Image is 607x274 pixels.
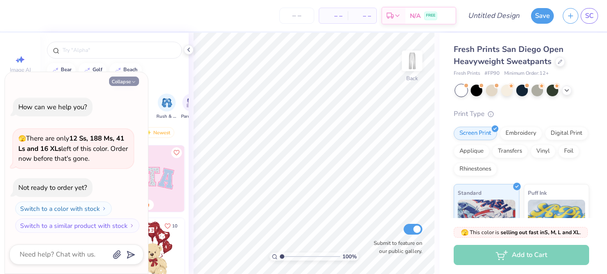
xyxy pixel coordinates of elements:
a: SC [581,8,598,24]
div: Transfers [492,145,528,158]
img: Switch to a similar product with stock [129,223,135,228]
div: Back [406,74,418,82]
span: Puff Ink [528,188,547,197]
input: – – [279,8,314,24]
div: Embroidery [500,127,542,140]
strong: selling out fast in S, M, L and XL [501,229,580,236]
img: Switch to a color with stock [101,206,107,211]
div: golf [93,67,102,72]
img: trend_line.gif [84,67,91,73]
div: How can we help you? [18,103,87,111]
img: Rush & Bid Image [162,98,172,108]
button: Switch to a color with stock [15,201,112,216]
div: filter for Parent's Weekend [181,94,202,120]
div: Print Type [454,109,589,119]
span: There are only left of this color. Order now before that's gone. [18,134,128,163]
div: Vinyl [531,145,556,158]
span: N/A [410,11,421,21]
div: Newest [140,127,174,138]
div: Screen Print [454,127,497,140]
label: Submit to feature on our public gallery. [369,239,422,255]
button: filter button [181,94,202,120]
button: Collapse [109,77,139,86]
input: Untitled Design [461,7,527,25]
span: 🫣 [18,134,26,143]
button: Like [171,147,182,158]
span: 100 % [342,253,357,261]
span: Fresh Prints San Diego Open Heavyweight Sweatpants [454,44,564,67]
span: Minimum Order: 12 + [504,70,549,77]
img: trend_line.gif [114,67,122,73]
strong: 12 Ss, 188 Ms, 41 Ls and 16 XLs [18,134,124,153]
span: Standard [458,188,481,197]
span: This color is . [461,228,581,236]
span: Image AI [10,66,31,73]
span: # FP90 [485,70,500,77]
img: Parent's Weekend Image [186,98,197,108]
img: 5ee11766-d822-42f5-ad4e-763472bf8dcf [184,146,250,212]
button: beach [110,63,142,77]
button: bear [47,63,76,77]
button: filter button [156,94,177,120]
button: Save [531,8,554,24]
div: Foil [558,145,579,158]
button: golf [79,63,106,77]
img: Puff Ink [528,200,586,244]
div: Applique [454,145,489,158]
span: – – [353,11,371,21]
div: Rhinestones [454,163,497,176]
img: trend_line.gif [52,67,59,73]
div: Digital Print [545,127,588,140]
span: Fresh Prints [454,70,480,77]
div: beach [123,67,138,72]
div: bear [61,67,72,72]
img: Standard [458,200,515,244]
input: Try "Alpha" [62,46,176,55]
span: SC [585,11,594,21]
span: Rush & Bid [156,113,177,120]
img: Back [403,52,421,70]
span: Parent's Weekend [181,113,202,120]
div: Not ready to order yet? [18,183,87,192]
span: 🫣 [461,228,468,237]
span: 10 [172,224,177,228]
button: Switch to a similar product with stock [15,218,139,233]
div: filter for Rush & Bid [156,94,177,120]
span: – – [325,11,342,21]
button: Like [160,220,181,232]
img: 9980f5e8-e6a1-4b4a-8839-2b0e9349023c [118,146,185,212]
span: FREE [426,13,435,19]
